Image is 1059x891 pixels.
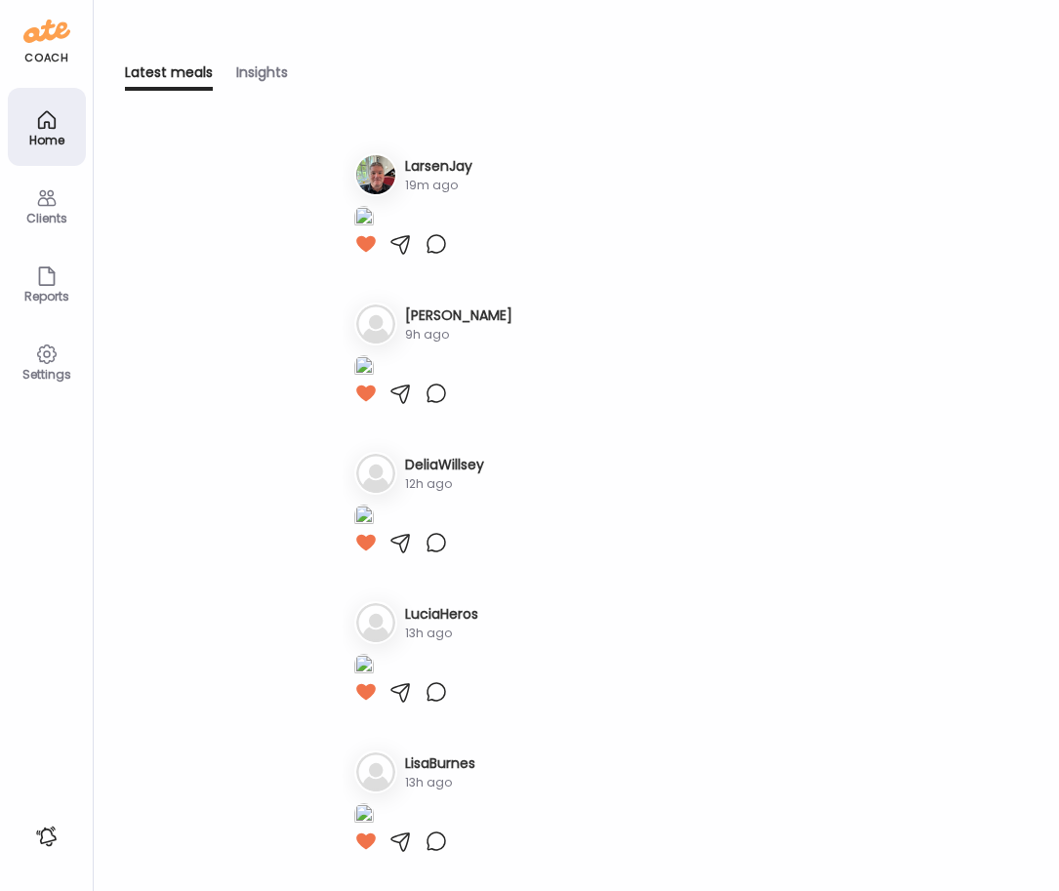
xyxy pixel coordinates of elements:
div: Home [12,134,82,146]
h3: LarsenJay [405,156,472,177]
img: images%2FGHdhXm9jJtNQdLs9r9pbhWu10OF2%2FR0ax61KwjtCeEfW68Jhi%2FBoorsW0wuinehEVZDO4f_1080 [354,505,374,531]
div: 12h ago [405,475,484,493]
div: coach [24,50,68,66]
img: images%2F1qYfsqsWO6WAqm9xosSfiY0Hazg1%2FtO25Wou02c6jB5jcOpl8%2F2nkzFbuwoyaeuqunW7dd_1080 [354,654,374,680]
div: Settings [12,368,82,381]
img: bg-avatar-default.svg [356,454,395,493]
img: images%2F14YwdST0zVTSBa9Pc02PT7cAhhp2%2FH8ec4rW1dJVbixfhjGKR%2FleX2WiHNQ7V2AMmvQuf4_1080 [354,803,374,830]
img: images%2FIrNJUawwUnOTYYdIvOBtlFt5cGu2%2F6uXEaFu7iB96dZh1Eg0E%2FbXCp9usffDXZa5mqpIDx_1080 [354,355,374,382]
img: ate [23,16,70,47]
img: bg-avatar-default.svg [356,603,395,642]
h3: LisaBurnes [405,753,475,774]
h3: DeliaWillsey [405,455,484,475]
div: Reports [12,290,82,303]
div: 19m ago [405,177,472,194]
img: images%2FpQclOzuQ2uUyIuBETuyLXmhsmXz1%2FOjjhT3ASjikKWhQpzD4W%2FugK071NaoT1Mr8TrF3xX_1080 [354,206,374,232]
div: Clients [12,212,82,224]
img: avatars%2FpQclOzuQ2uUyIuBETuyLXmhsmXz1 [356,155,395,194]
div: 9h ago [405,326,512,344]
div: Latest meals [125,62,213,91]
h3: [PERSON_NAME] [405,305,512,326]
img: bg-avatar-default.svg [356,752,395,791]
div: 13h ago [405,774,475,791]
img: bg-avatar-default.svg [356,304,395,344]
div: 13h ago [405,625,478,642]
h3: LuciaHeros [405,604,478,625]
div: Insights [236,62,288,91]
